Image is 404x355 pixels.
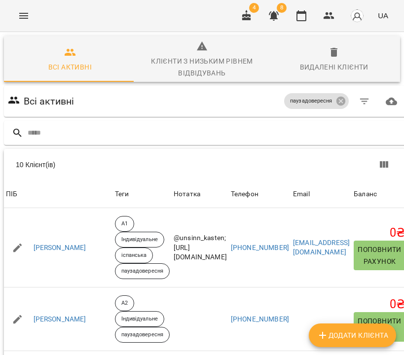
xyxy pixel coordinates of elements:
[354,188,377,200] div: Sort
[115,188,170,200] div: Теги
[121,236,158,244] p: Індивідуальне
[317,329,388,341] span: Додати клієнта
[374,6,392,25] button: UA
[293,239,350,256] a: [EMAIL_ADDRESS][DOMAIN_NAME]
[284,93,348,109] div: паузадовересня
[121,267,163,276] p: паузадовересня
[121,299,128,308] p: А2
[378,10,388,21] span: UA
[115,232,164,248] div: Індивідуальне
[48,61,92,73] div: Всі активні
[6,188,17,200] div: Sort
[115,248,153,263] div: іспанська
[121,331,163,339] p: паузадовересня
[249,3,259,13] span: 4
[24,94,74,109] h6: Всі активні
[115,263,170,279] div: паузадовересня
[142,55,262,79] div: Клієнти з низьким рівнем відвідувань
[231,188,258,200] div: Телефон
[231,188,289,200] span: Телефон
[293,188,310,200] div: Email
[115,327,170,343] div: паузадовересня
[309,323,396,347] button: Додати клієнта
[354,188,377,200] div: Баланс
[121,220,128,228] p: А1
[231,315,289,323] a: [PHONE_NUMBER]
[115,311,164,327] div: Індивідуальне
[277,3,287,13] span: 8
[16,156,214,174] div: 10 Клієнт(ів)
[172,208,229,287] td: @unsinn_kasten; [URL][DOMAIN_NAME]
[121,315,158,323] p: Індивідуальне
[121,251,147,260] p: іспанська
[34,315,86,324] a: [PERSON_NAME]
[115,295,134,311] div: А2
[290,97,332,106] p: паузадовересня
[174,188,227,200] div: Нотатка
[6,188,17,200] div: ПІБ
[293,188,310,200] div: Sort
[300,61,368,73] div: Видалені клієнти
[34,243,86,253] a: [PERSON_NAME]
[293,188,350,200] span: Email
[358,244,402,267] span: Поповнити рахунок
[12,4,36,28] button: Menu
[6,188,111,200] span: ПІБ
[372,153,396,177] button: Показати колонки
[350,9,364,23] img: avatar_s.png
[358,315,402,339] span: Поповнити рахунок
[115,216,134,232] div: А1
[231,188,258,200] div: Sort
[231,244,289,251] a: [PHONE_NUMBER]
